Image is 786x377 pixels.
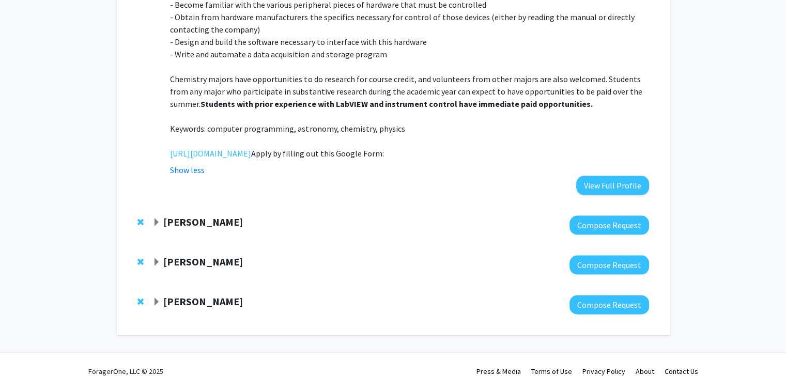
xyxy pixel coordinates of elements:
p: Apply by filling out this Google Form: [170,147,649,160]
p: - Design and build the software necessary to interface with this hardware [170,36,649,48]
button: Show less [170,164,205,176]
span: Expand Jeremy Purcell Bookmark [152,258,161,266]
p: Chemistry majors have opportunities to do research for course credit, and volunteers from other m... [170,73,649,110]
span: Expand Ning Zeng Bookmark [152,298,161,306]
strong: [PERSON_NAME] [163,295,243,308]
button: View Full Profile [576,176,649,195]
p: - Write and automate a data acquisition and storage program [170,48,649,60]
span: Remove Ning Zeng from bookmarks [137,297,144,306]
p: Keywords: computer programming, astronomy, chemistry, physics [170,122,649,135]
strong: [PERSON_NAME] [163,255,243,268]
span: Remove Jeremy Purcell from bookmarks [137,258,144,266]
iframe: Chat [8,331,44,369]
a: Press & Media [476,367,521,376]
span: Expand Peter Murrell Bookmark [152,218,161,227]
p: - Obtain from hardware manufacturers the specifics necessary for control of those devices (either... [170,11,649,36]
button: Compose Request to Peter Murrell [569,216,649,235]
a: [URL][DOMAIN_NAME] [170,147,251,160]
strong: [PERSON_NAME] [163,215,243,228]
span: Remove Peter Murrell from bookmarks [137,218,144,226]
a: Terms of Use [531,367,572,376]
a: About [636,367,654,376]
a: Privacy Policy [582,367,625,376]
strong: Students with prior experience with LabVIEW and instrument control have immediate paid opportunit... [201,99,592,109]
button: Compose Request to Jeremy Purcell [569,256,649,275]
a: Contact Us [665,367,698,376]
button: Compose Request to Ning Zeng [569,295,649,315]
